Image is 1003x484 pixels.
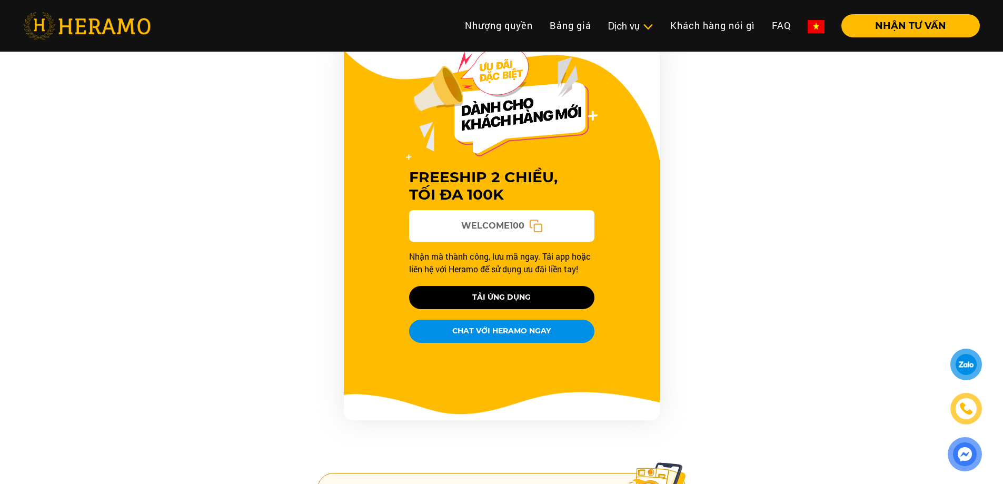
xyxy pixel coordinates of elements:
[662,14,763,37] a: Khách hàng nói gì
[409,320,594,343] button: CHAT VỚI HERAMO NGAY
[409,286,594,309] button: TẢI ỨNG DỤNG
[763,14,799,37] a: FAQ
[456,14,541,37] a: Nhượng quyền
[833,21,980,31] a: NHẬN TƯ VẤN
[409,250,594,275] p: Nhận mã thành công, lưu mã ngay. Tải app hoặc liên hệ với Heramo để sử dụng ưu đãi liền tay!
[642,22,653,32] img: subToggleIcon
[23,12,151,39] img: heramo-logo.png
[541,14,600,37] a: Bảng giá
[409,169,594,204] h3: FREESHIP 2 CHIỀU, TỐI ĐA 100K
[808,20,825,33] img: vn-flag.png
[951,394,981,423] a: phone-icon
[841,14,980,37] button: NHẬN TƯ VẤN
[406,45,598,160] img: Offer Header
[608,19,653,33] div: Dịch vụ
[461,220,524,232] span: WELCOME100
[959,402,973,416] img: phone-icon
